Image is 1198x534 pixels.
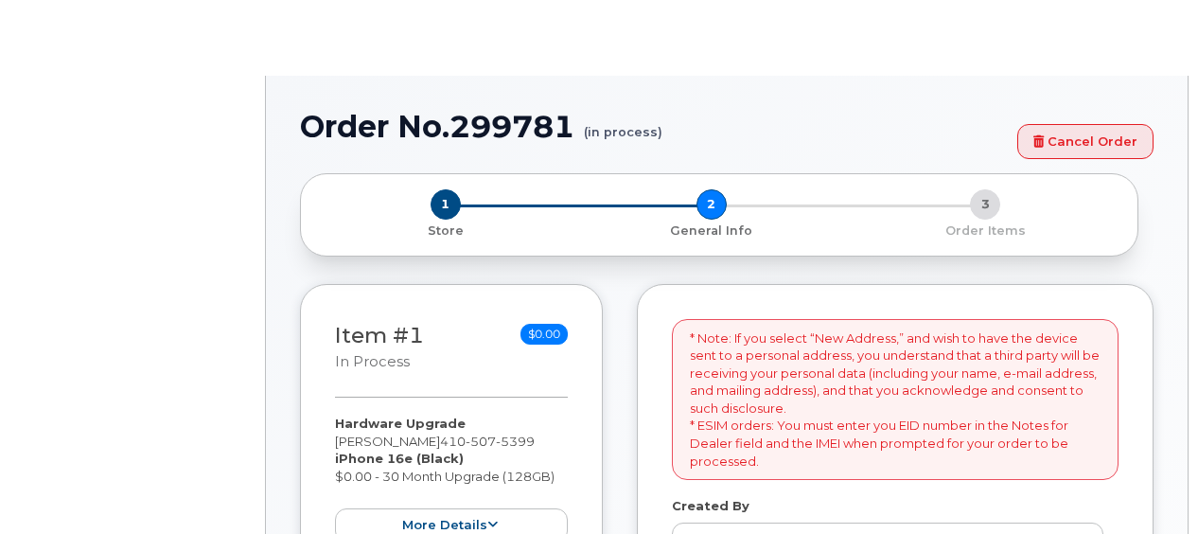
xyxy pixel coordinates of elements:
small: in process [335,353,410,370]
h3: Item #1 [335,324,424,372]
strong: Hardware Upgrade [335,416,466,431]
span: 5399 [496,434,535,449]
small: (in process) [584,110,662,139]
span: 1 [431,189,461,220]
a: Cancel Order [1017,124,1154,159]
span: 507 [466,434,496,449]
h1: Order No.299781 [300,110,1008,143]
span: 410 [440,434,535,449]
span: $0.00 [520,324,568,345]
strong: iPhone 16e (Black) [335,451,464,466]
p: Store [324,222,567,240]
a: 1 Store [316,220,574,240]
label: Created By [672,497,749,515]
p: * Note: If you select “New Address,” and wish to have the device sent to a personal address, you ... [690,329,1101,471]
